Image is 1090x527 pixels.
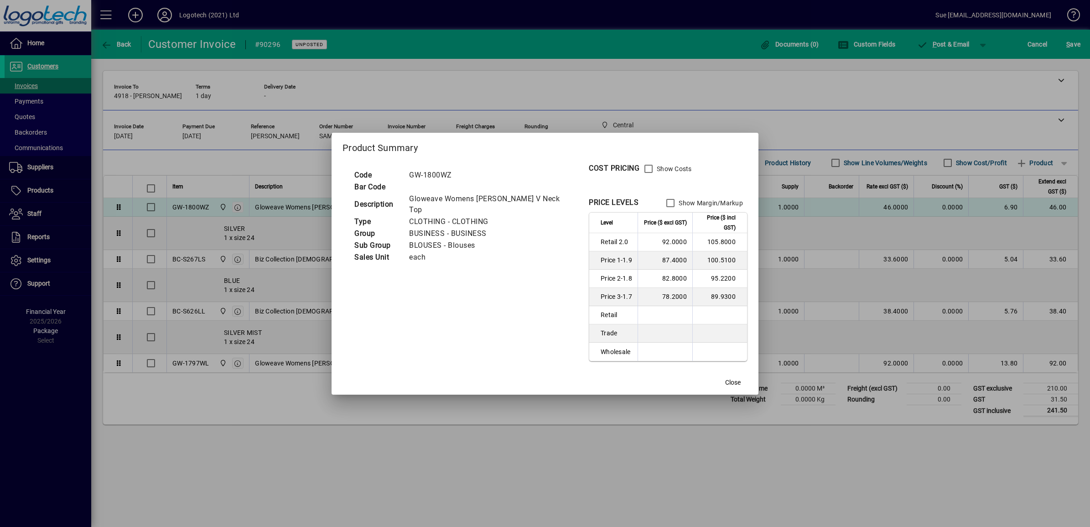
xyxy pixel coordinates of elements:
[350,193,405,216] td: Description
[601,274,632,283] span: Price 2-1.8
[644,218,687,228] span: Price ($ excl GST)
[405,240,571,251] td: BLOUSES - Blouses
[350,181,405,193] td: Bar Code
[692,270,747,288] td: 95.2200
[405,169,571,181] td: GW-1800WZ
[638,270,692,288] td: 82.8000
[589,163,639,174] div: COST PRICING
[350,228,405,240] td: Group
[350,240,405,251] td: Sub Group
[405,216,571,228] td: CLOTHING - CLOTHING
[350,216,405,228] td: Type
[601,292,632,301] span: Price 3-1.7
[601,310,632,319] span: Retail
[638,233,692,251] td: 92.0000
[601,237,632,246] span: Retail 2.0
[332,133,758,159] h2: Product Summary
[350,169,405,181] td: Code
[692,288,747,306] td: 89.9300
[655,164,692,173] label: Show Costs
[601,256,632,265] span: Price 1-1.9
[405,228,571,240] td: BUSINESS - BUSINESS
[698,213,736,233] span: Price ($ incl GST)
[350,251,405,263] td: Sales Unit
[601,218,613,228] span: Level
[677,198,743,208] label: Show Margin/Markup
[601,329,632,338] span: Trade
[601,347,632,356] span: Wholesale
[589,197,638,208] div: PRICE LEVELS
[718,375,747,391] button: Close
[405,193,571,216] td: Gloweave Womens [PERSON_NAME] V Neck Top
[638,251,692,270] td: 87.4000
[725,378,741,387] span: Close
[405,251,571,263] td: each
[638,288,692,306] td: 78.2000
[692,251,747,270] td: 100.5100
[692,233,747,251] td: 105.8000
